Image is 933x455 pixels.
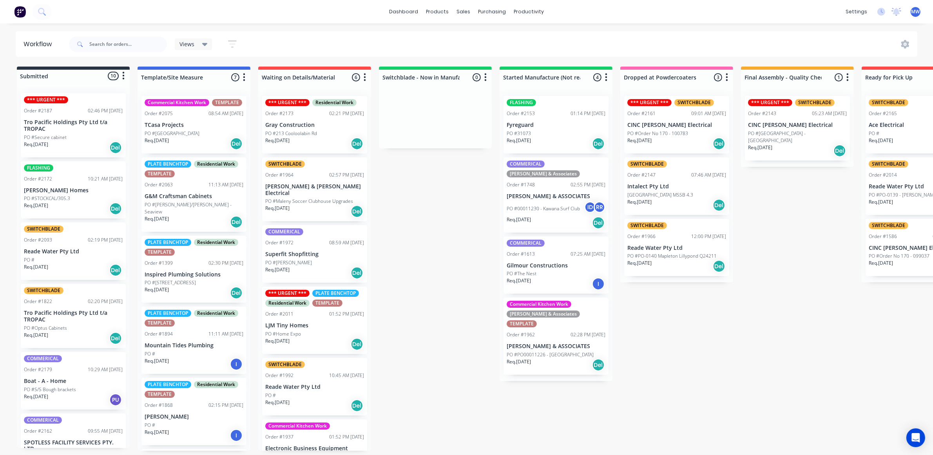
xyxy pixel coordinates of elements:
[24,393,48,400] p: Req. [DATE]
[507,137,531,144] p: Req. [DATE]
[906,428,925,447] div: Open Intercom Messenger
[145,286,169,293] p: Req. [DATE]
[627,161,667,168] div: SWITCHBLADE
[179,40,194,48] span: Views
[24,428,52,435] div: Order #2162
[194,161,238,168] div: Residential Work
[869,260,893,267] p: Req. [DATE]
[507,301,571,308] div: Commercial Kitchen Work
[265,198,353,205] p: PO #Maleny Soccer Clubhouse Upgrades
[265,311,293,318] div: Order #2011
[594,201,605,213] div: RR
[145,381,191,388] div: PLATE BENCHTOP
[265,137,290,144] p: Req. [DATE]
[265,384,364,390] p: Reade Water Pty Ltd
[265,122,364,128] p: Gray Construction
[627,137,652,144] p: Req. [DATE]
[89,36,167,52] input: Search for orders...
[627,222,667,229] div: SWITCHBLADE
[24,256,34,264] p: PO #
[145,429,169,436] p: Req. [DATE]
[627,245,726,251] p: Reade Water Pty Ltd
[145,249,175,256] div: TEMPLATE
[265,251,364,258] p: Superfit Shopfitting
[109,202,122,215] div: Del
[145,99,209,106] div: Commercial Kitchen Work
[88,237,123,244] div: 02:19 PM [DATE]
[208,330,243,338] div: 11:11 AM [DATE]
[351,338,363,350] div: Del
[262,157,367,222] div: SWITCHBLADEOrder #196402:57 PM [DATE][PERSON_NAME] & [PERSON_NAME] ElectricalPO #Maleny Soccer Cl...
[674,99,714,106] div: SWITCHBLADE
[208,181,243,188] div: 11:13 AM [DATE]
[265,330,301,338] p: PO #Home Expo
[265,433,293,441] div: Order #1937
[230,216,243,228] div: Del
[145,271,243,278] p: Inspired Plumbing Solutions
[713,260,725,273] div: Del
[88,428,123,435] div: 09:55 AM [DATE]
[842,6,871,18] div: settings
[507,161,545,168] div: COMMERICAL
[869,110,897,117] div: Order #2165
[265,445,364,452] p: Electronic Business Equipment
[592,137,605,150] div: Del
[145,320,175,327] div: TEMPLATE
[453,6,474,18] div: sales
[145,137,169,144] p: Req. [DATE]
[21,93,126,157] div: *** URGENT ***Order #218702:46 PM [DATE]Tro Pacific Holdings Pty Ltd t/a TROPACPO #Secure cabinet...
[584,201,596,213] div: ID
[145,193,243,200] p: G&M Craftsman Cabinets
[869,253,929,260] p: PO #Order No 170 - 099037
[351,137,363,150] div: Del
[812,110,847,117] div: 05:23 AM [DATE]
[869,199,893,206] p: Req. [DATE]
[194,381,238,388] div: Residential Work
[265,172,293,179] div: Order #1964
[571,331,605,338] div: 02:28 PM [DATE]
[507,181,535,188] div: Order #1748
[385,6,422,18] a: dashboard
[24,187,123,194] p: [PERSON_NAME] Homes
[145,310,191,317] div: PLATE BENCHTOP
[265,205,290,212] p: Req. [DATE]
[24,119,123,132] p: Tro Pacific Holdings Pty Ltd t/a TROPAC
[507,122,605,128] p: Fyreguard
[230,358,243,370] div: I
[24,226,63,233] div: SWITCHBLADE
[745,96,850,161] div: *** URGENT ***SWITCHBLADEOrder #214305:23 AM [DATE]CINC [PERSON_NAME] ElectricalPO #[GEOGRAPHIC_D...
[21,284,126,348] div: SWITCHBLADEOrder #182202:20 PM [DATE]Tro Pacific Holdings Pty Ltd t/a TROPACPO #Optus CabinetsReq...
[507,320,537,327] div: TEMPLATE
[145,342,243,349] p: Mountain Tides Plumbing
[691,233,726,240] div: 12:00 PM [DATE]
[748,122,847,128] p: CINC [PERSON_NAME] Electrical
[592,359,605,371] div: Del
[351,267,363,279] div: Del
[145,130,199,137] p: PO #[GEOGRAPHIC_DATA]
[141,157,246,232] div: PLATE BENCHTOPResidential WorkTEMPLATEOrder #206311:13 AM [DATE]G&M Craftsman CabinetsPO #[PERSON...
[109,394,122,406] div: PU
[748,130,847,144] p: PO #[GEOGRAPHIC_DATA] - [GEOGRAPHIC_DATA]
[141,307,246,374] div: PLATE BENCHTOPResidential WorkTEMPLATEOrder #189411:11 AM [DATE]Mountain Tides PlumbingPO #Req.[D...
[265,399,290,406] p: Req. [DATE]
[230,137,243,150] div: Del
[109,264,122,276] div: Del
[24,164,53,172] div: FLASHING
[208,110,243,117] div: 08:54 AM [DATE]
[145,391,175,398] div: TEMPLATE
[329,110,364,117] div: 02:21 PM [DATE]
[262,287,367,354] div: *** URGENT ***PLATE BENCHTOPResidential WorkTEMPLATEOrder #201101:52 PM [DATE]LJM Tiny HomesPO #H...
[507,343,605,350] p: [PERSON_NAME] & ASSOCIATES
[869,233,897,240] div: Order #1586
[265,322,364,329] p: LJM Tiny Homes
[145,422,155,429] p: PO #
[262,225,367,283] div: COMMERICALOrder #197208:59 AM [DATE]Superfit ShopfittingPO #[PERSON_NAME]Req.[DATE]Del
[510,6,548,18] div: productivity
[312,99,357,106] div: Residential Work
[504,298,609,375] div: Commercial Kitchen Work[PERSON_NAME] & AssociatesTEMPLATEOrder #196202:28 PM [DATE][PERSON_NAME] ...
[24,366,52,373] div: Order #2179
[265,110,293,117] div: Order #2173
[507,270,536,277] p: PO #The Nest
[624,96,729,153] div: *** URGENT ***SWITCHBLADEOrder #216109:01 AM [DATE]CINC [PERSON_NAME] ElectricalPO #Order No 170 ...
[88,175,123,182] div: 10:21 AM [DATE]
